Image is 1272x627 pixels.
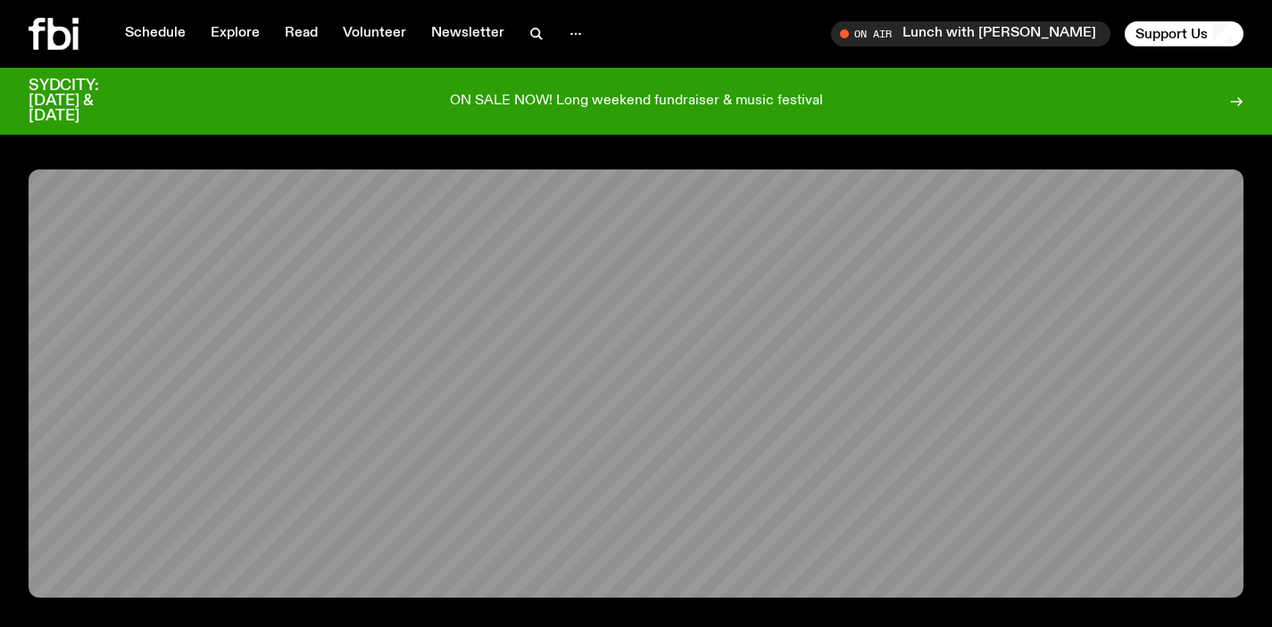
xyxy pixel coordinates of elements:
[200,21,270,46] a: Explore
[420,21,515,46] a: Newsletter
[274,21,328,46] a: Read
[831,21,1110,46] button: On AirLunch with [PERSON_NAME]
[1125,21,1243,46] button: Support Us
[114,21,196,46] a: Schedule
[450,94,823,110] p: ON SALE NOW! Long weekend fundraiser & music festival
[332,21,417,46] a: Volunteer
[29,78,143,124] h3: SYDCITY: [DATE] & [DATE]
[1135,26,1208,42] span: Support Us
